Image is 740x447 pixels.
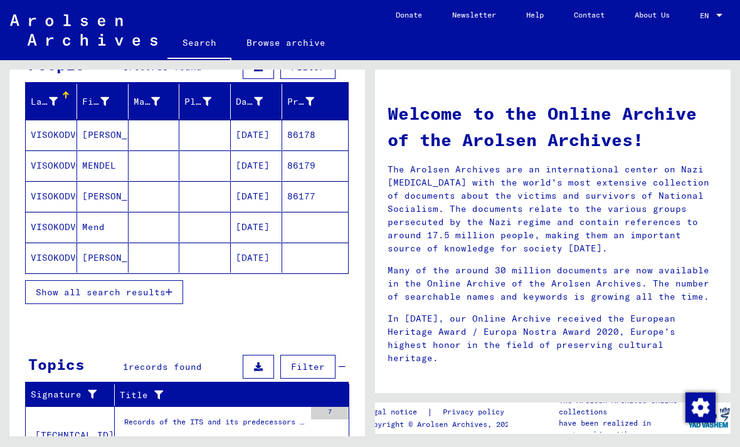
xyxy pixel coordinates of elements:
[28,353,85,376] div: Topics
[129,61,202,73] span: records found
[120,385,334,405] div: Title
[26,212,77,242] mat-cell: VISOKODVORSKI
[184,92,230,112] div: Place of Birth
[559,395,686,418] p: The Arolsen Archives online collections
[231,212,282,242] mat-cell: [DATE]
[287,95,314,108] div: Prisoner #
[231,181,282,211] mat-cell: [DATE]
[388,264,718,303] p: Many of the around 30 million documents are now available in the Online Archive of the Arolsen Ar...
[231,84,282,119] mat-header-cell: Date of Birth
[26,243,77,273] mat-cell: VISOKODVORSKI
[26,84,77,119] mat-header-cell: Last Name
[77,181,129,211] mat-cell: [PERSON_NAME]
[123,361,129,372] span: 1
[77,212,129,242] mat-cell: Mend
[77,243,129,273] mat-cell: [PERSON_NAME]
[559,418,686,440] p: have been realized in partnership with
[364,419,519,430] p: Copyright © Arolsen Archives, 2021
[388,100,718,153] h1: Welcome to the Online Archive of the Arolsen Archives!
[388,312,718,365] p: In [DATE], our Online Archive received the European Heritage Award / Europa Nostra Award 2020, Eu...
[184,95,211,108] div: Place of Birth
[433,406,519,419] a: Privacy policy
[31,92,77,112] div: Last Name
[123,61,129,73] span: 8
[364,406,427,419] a: Legal notice
[77,150,129,181] mat-cell: MENDEL
[31,388,98,401] div: Signature
[291,61,325,73] span: Filter
[280,355,336,379] button: Filter
[129,84,180,119] mat-header-cell: Maiden Name
[231,243,282,273] mat-cell: [DATE]
[36,287,166,298] span: Show all search results
[231,28,341,58] a: Browse archive
[700,11,714,20] span: EN
[26,120,77,150] mat-cell: VISOKODVORSKI
[134,92,179,112] div: Maiden Name
[134,95,161,108] div: Maiden Name
[179,84,231,119] mat-header-cell: Place of Birth
[82,92,128,112] div: First Name
[287,92,333,112] div: Prisoner #
[231,150,282,181] mat-cell: [DATE]
[231,120,282,150] mat-cell: [DATE]
[120,389,318,402] div: Title
[129,361,202,372] span: records found
[236,95,263,108] div: Date of Birth
[364,406,519,419] div: |
[388,163,718,255] p: The Arolsen Archives are an international center on Nazi [MEDICAL_DATA] with the world’s most ext...
[685,392,716,423] img: Change consent
[26,150,77,181] mat-cell: VISOKODVORSKI
[31,385,114,405] div: Signature
[77,120,129,150] mat-cell: [PERSON_NAME]
[282,84,348,119] mat-header-cell: Prisoner #
[25,280,183,304] button: Show all search results
[26,181,77,211] mat-cell: VISOKODVORSKI
[124,416,305,434] div: Records of the ITS and its predecessors / Inquiry processing / ITS case files as of 1947 / Reposi...
[291,361,325,372] span: Filter
[82,95,109,108] div: First Name
[31,95,58,108] div: Last Name
[167,28,231,60] a: Search
[10,14,157,46] img: Arolsen_neg.svg
[311,407,349,419] div: 7
[77,84,129,119] mat-header-cell: First Name
[282,120,348,150] mat-cell: 86178
[236,92,282,112] div: Date of Birth
[282,181,348,211] mat-cell: 86177
[282,150,348,181] mat-cell: 86179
